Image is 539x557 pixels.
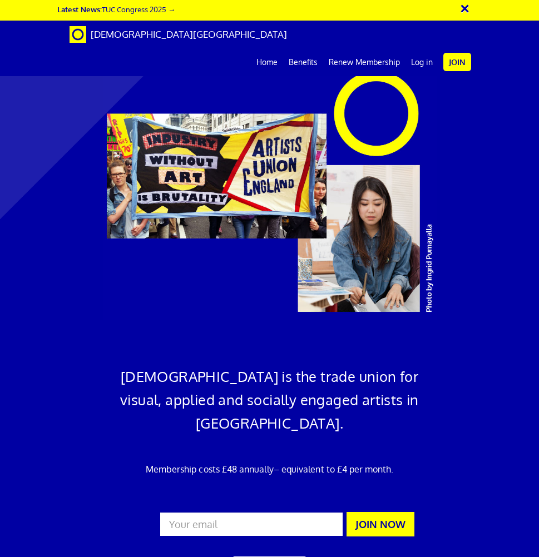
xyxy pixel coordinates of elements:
[57,4,102,14] strong: Latest News:
[443,53,471,71] a: Join
[57,4,175,14] a: Latest News:TUC Congress 2025 →
[251,48,283,76] a: Home
[61,21,295,48] a: Brand [DEMOGRAPHIC_DATA][GEOGRAPHIC_DATA]
[91,28,287,40] span: [DEMOGRAPHIC_DATA][GEOGRAPHIC_DATA]
[347,512,414,536] button: JOIN NOW
[159,511,344,537] input: Your email
[283,48,323,76] a: Benefits
[104,462,435,476] p: Membership costs £48 annually – equivalent to £4 per month.
[104,365,435,435] h1: [DEMOGRAPHIC_DATA] is the trade union for visual, applied and socially engaged artists in [GEOGRA...
[323,48,406,76] a: Renew Membership
[406,48,438,76] a: Log in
